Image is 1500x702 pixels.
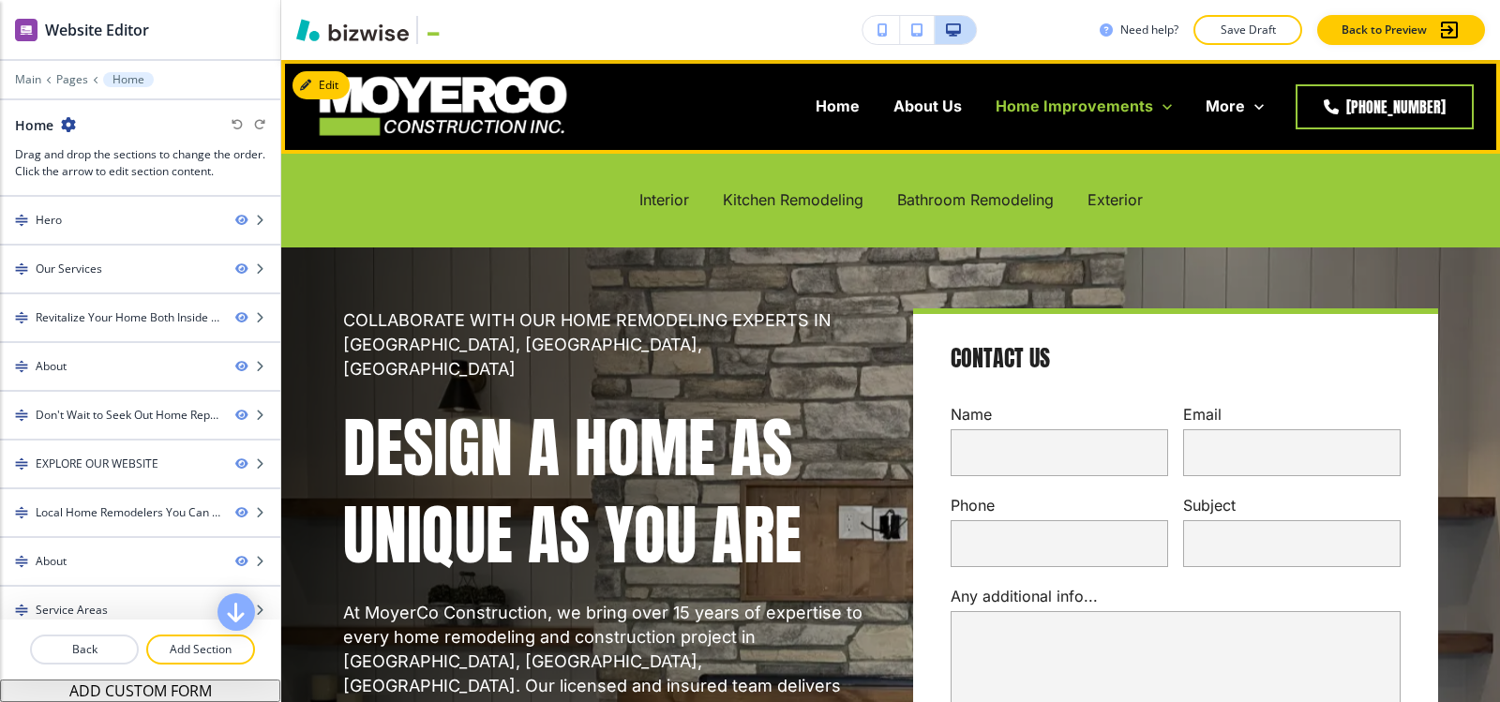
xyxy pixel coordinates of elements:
h2: Website Editor [45,19,149,41]
button: Home [103,72,154,87]
button: Save Draft [1193,15,1302,45]
img: Drag [15,555,28,568]
img: Drag [15,457,28,470]
h3: Drag and drop the sections to change the order. Click the arrow to edit section content. [15,146,265,180]
div: About [36,553,67,570]
p: Home Improvements [996,96,1153,117]
button: Add Section [146,635,255,665]
div: Don't Wait to Seek Out Home Repairs [36,407,220,424]
img: Drag [15,262,28,276]
h3: Need help? [1120,22,1178,38]
img: Drag [15,604,28,617]
p: Subject [1183,495,1401,516]
p: More [1206,96,1245,117]
img: Drag [15,360,28,373]
div: Our Services [36,261,102,277]
div: Hero [36,212,62,229]
p: COLLABORATE WITH OUR HOME REMODELING EXPERTS IN [GEOGRAPHIC_DATA], [GEOGRAPHIC_DATA], [GEOGRAPHIC... [343,308,868,381]
a: [PHONE_NUMBER] [1296,84,1474,129]
button: Back to Preview [1317,15,1485,45]
p: Phone [951,495,1168,516]
button: Edit [292,71,350,99]
p: Any additional info... [951,586,1401,607]
div: EXPLORE OUR WEBSITE [36,456,158,472]
div: About [36,358,67,375]
p: DESIGN A HOME AS UNIQUE AS YOU ARE [343,404,868,578]
img: Drag [15,506,28,519]
img: Your Logo [426,22,476,37]
div: Service Areas [36,602,108,619]
button: Back [30,635,139,665]
p: Home [112,73,144,86]
img: Drag [15,311,28,324]
img: editor icon [15,19,37,41]
div: Local Home Remodelers You Can Trust [36,504,220,521]
div: Revitalize Your Home Both Inside and Out [36,309,220,326]
h4: Contact Us [951,344,1050,374]
img: Bizwise Logo [296,19,409,41]
p: Back [32,641,137,658]
img: Drag [15,214,28,227]
button: Pages [56,73,88,86]
p: Email [1183,404,1401,426]
p: Name [951,404,1168,426]
img: Drag [15,409,28,422]
p: Save Draft [1218,22,1278,38]
h2: Home [15,115,53,135]
p: Add Section [148,641,253,658]
p: Back to Preview [1342,22,1427,38]
img: MoyerCo Construction [309,67,576,145]
p: Home [816,96,860,117]
button: Main [15,73,41,86]
p: About Us [893,96,962,117]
